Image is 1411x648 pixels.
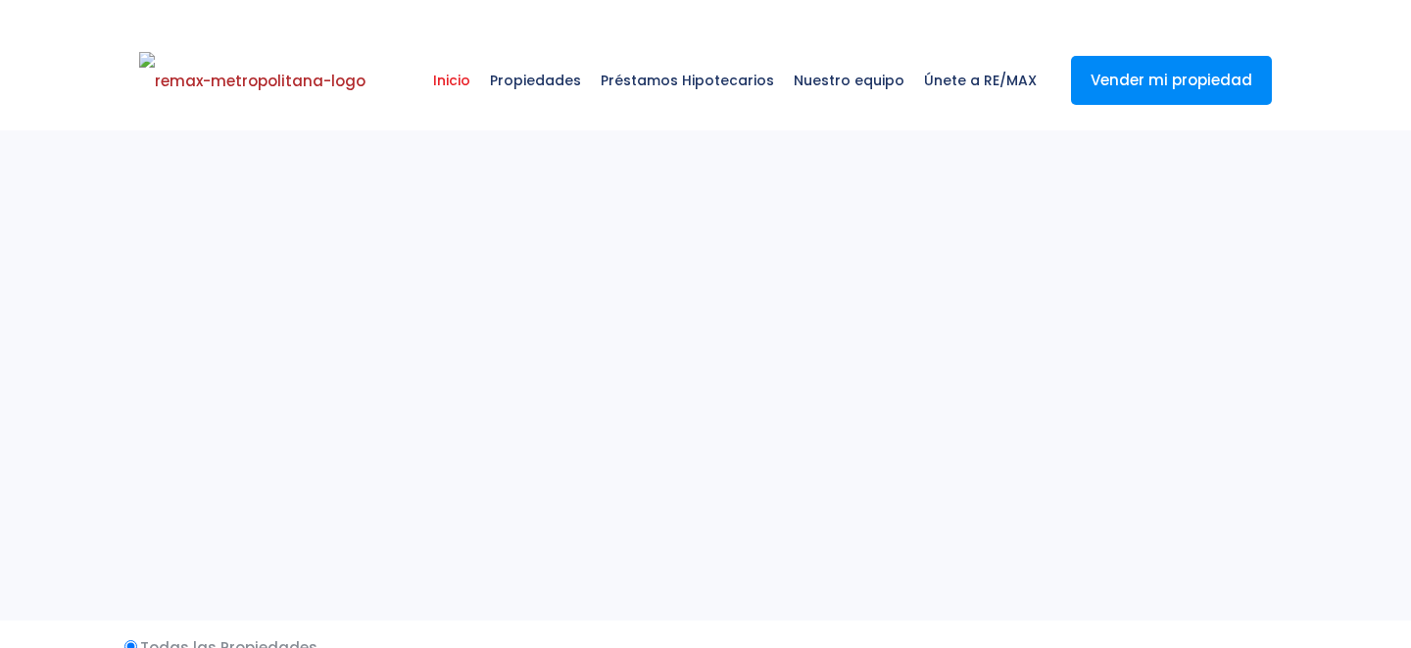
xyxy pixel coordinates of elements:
[784,31,914,129] a: Nuestro equipo
[591,31,784,129] a: Préstamos Hipotecarios
[591,51,784,110] span: Préstamos Hipotecarios
[423,51,480,110] span: Inicio
[139,31,365,129] a: RE/MAX Metropolitana
[139,52,365,111] img: remax-metropolitana-logo
[480,31,591,129] a: Propiedades
[423,31,480,129] a: Inicio
[914,31,1046,129] a: Únete a RE/MAX
[784,51,914,110] span: Nuestro equipo
[1071,56,1272,105] a: Vender mi propiedad
[480,51,591,110] span: Propiedades
[914,51,1046,110] span: Únete a RE/MAX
